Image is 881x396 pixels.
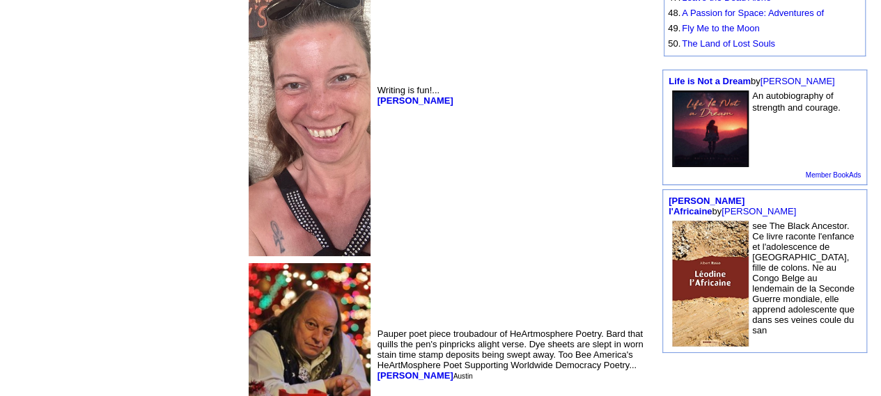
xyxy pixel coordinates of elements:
[682,23,759,33] a: Fly Me to the Moon
[672,221,749,347] img: 48638.jpg
[377,370,453,381] a: [PERSON_NAME]
[682,38,775,49] a: The Land of Lost Souls
[668,38,680,49] font: 50.
[722,206,796,216] a: [PERSON_NAME]
[761,76,835,86] a: [PERSON_NAME]
[669,196,796,216] font: by
[453,372,473,380] font: Austin
[682,8,824,18] a: A Passion for Space: Adventures of
[668,23,680,33] font: 49.
[377,85,455,106] font: Writing is fun!...
[377,328,644,381] font: Pauper poet piece troubadour of HeArtmosphere Poetry. Bard that quills the pen's pinpricks alight...
[669,76,751,86] a: Life is Not a Dream
[668,8,680,18] font: 48.
[377,95,453,106] a: [PERSON_NAME]
[752,221,855,335] font: see The Black Ancestor. Ce livre raconte l'enfance et l'adolescence de [GEOGRAPHIC_DATA], fille d...
[672,90,749,167] img: 80438.jpg
[669,196,744,216] a: [PERSON_NAME] l'Africaine
[806,171,861,179] a: Member BookAds
[752,90,840,113] font: An autobiography of strength and courage.
[669,76,834,86] font: by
